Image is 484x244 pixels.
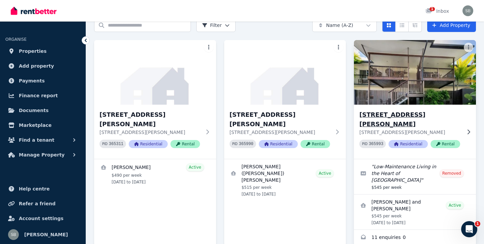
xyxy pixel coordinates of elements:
[19,92,58,100] span: Finance report
[369,142,383,146] code: 365993
[5,182,80,196] a: Help centre
[5,59,80,73] a: Add property
[5,133,80,147] button: Find a tenant
[427,19,476,32] a: Add Property
[462,5,473,16] img: Samuel Byrd
[19,62,54,70] span: Add property
[19,77,45,85] span: Payments
[395,19,409,32] button: Compact list view
[230,110,331,129] h3: [STREET_ADDRESS][PERSON_NAME]
[359,129,461,136] p: [STREET_ADDRESS][PERSON_NAME]
[19,106,49,114] span: Documents
[259,140,298,148] span: Residential
[5,74,80,88] a: Payments
[382,19,396,32] button: Card view
[99,110,201,129] h3: [STREET_ADDRESS][PERSON_NAME]
[5,37,27,42] span: ORGANISE
[11,6,56,16] img: RentBetter
[202,22,222,29] span: Filter
[354,195,476,230] a: View details for Daniel Schmidt and Izabella Schrapel
[224,40,346,159] a: 2/63 Woodward St, Edge Hill[STREET_ADDRESS][PERSON_NAME][STREET_ADDRESS][PERSON_NAME]PID 365990Re...
[99,129,201,136] p: [STREET_ADDRESS][PERSON_NAME]
[196,19,236,32] button: Filter
[334,43,343,52] button: More options
[354,159,476,194] a: Edit listing: Low-Maintenance Living in the Heart of Edge Hill
[382,19,422,32] div: View options
[362,142,367,146] small: PID
[408,19,422,32] button: Expanded list view
[224,40,346,105] img: 2/63 Woodward St, Edge Hill
[312,19,377,32] button: Name (A-Z)
[224,159,346,201] a: View details for Christine (Moya) Brech
[461,221,477,237] iframe: Intercom live chat
[232,142,238,146] small: PID
[359,110,461,129] h3: [STREET_ADDRESS][PERSON_NAME]
[170,140,200,148] span: Rental
[5,104,80,117] a: Documents
[19,185,50,193] span: Help centre
[326,22,353,29] span: Name (A-Z)
[5,89,80,102] a: Finance report
[19,214,64,222] span: Account settings
[24,231,68,239] span: [PERSON_NAME]
[354,40,476,159] a: 3/63 Woodward St, Edge Hill[STREET_ADDRESS][PERSON_NAME][STREET_ADDRESS][PERSON_NAME]PID 365993Re...
[109,142,123,146] code: 365311
[475,221,480,226] span: 1
[5,118,80,132] a: Marketplace
[94,40,216,105] img: 1/63 Woodward St, Edge Hill
[19,151,65,159] span: Manage Property
[19,121,51,129] span: Marketplace
[94,40,216,159] a: 1/63 Woodward St, Edge Hill[STREET_ADDRESS][PERSON_NAME][STREET_ADDRESS][PERSON_NAME]PID 365311Re...
[430,7,435,11] span: 1
[464,43,473,52] button: More options
[8,229,19,240] img: Samuel Byrd
[351,38,479,106] img: 3/63 Woodward St, Edge Hill
[94,159,216,189] a: View details for Felix Imhof
[19,47,47,55] span: Properties
[239,142,253,146] code: 365990
[204,43,213,52] button: More options
[5,212,80,225] a: Account settings
[389,140,428,148] span: Residential
[426,8,449,14] div: Inbox
[19,136,54,144] span: Find a tenant
[129,140,168,148] span: Residential
[300,140,330,148] span: Rental
[431,140,460,148] span: Rental
[230,129,331,136] p: [STREET_ADDRESS][PERSON_NAME]
[102,142,108,146] small: PID
[5,44,80,58] a: Properties
[5,197,80,210] a: Refer a friend
[5,148,80,162] button: Manage Property
[19,200,55,208] span: Refer a friend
